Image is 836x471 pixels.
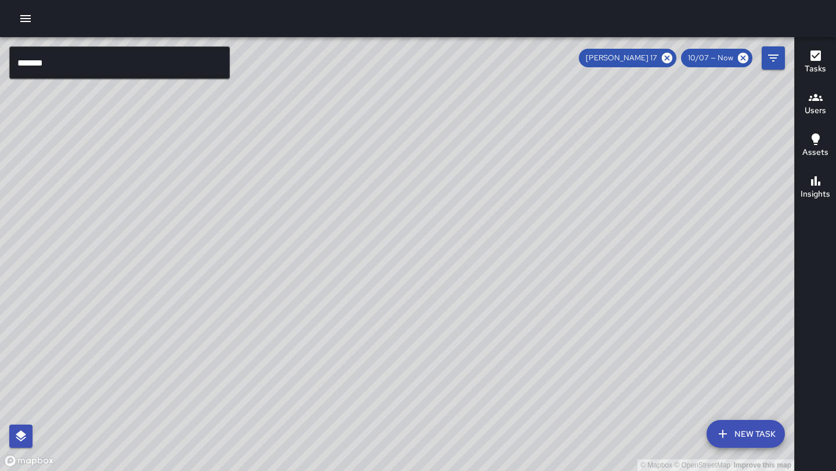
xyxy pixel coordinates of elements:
[579,52,664,64] span: [PERSON_NAME] 17
[795,42,836,84] button: Tasks
[805,104,826,117] h6: Users
[802,146,828,159] h6: Assets
[795,84,836,125] button: Users
[681,49,752,67] div: 10/07 — Now
[795,167,836,209] button: Insights
[707,420,785,448] button: New Task
[805,63,826,75] h6: Tasks
[681,52,740,64] span: 10/07 — Now
[795,125,836,167] button: Assets
[801,188,830,201] h6: Insights
[579,49,676,67] div: [PERSON_NAME] 17
[762,46,785,70] button: Filters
